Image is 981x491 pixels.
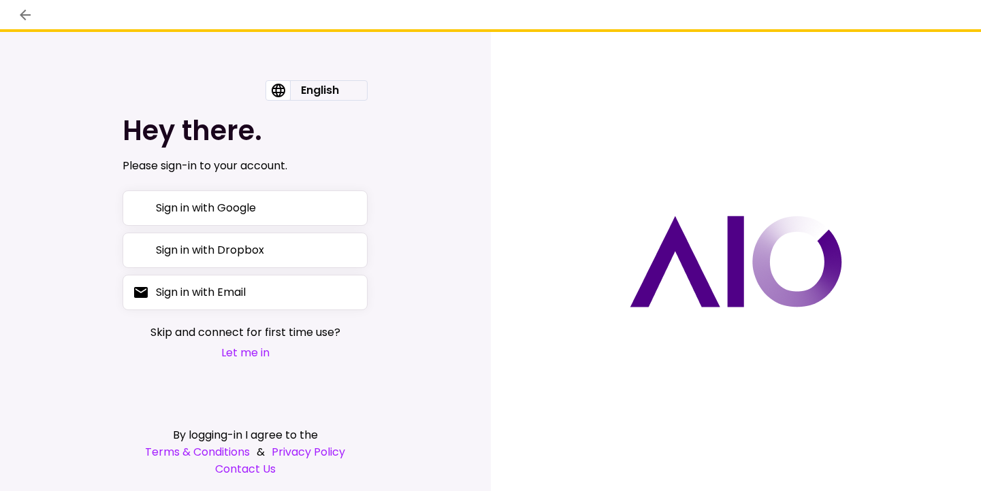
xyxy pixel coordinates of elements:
div: Sign in with Email [156,284,246,301]
button: Sign in with Dropbox [123,233,368,268]
div: & [123,443,368,460]
div: Please sign-in to your account. [123,158,368,174]
div: Sign in with Dropbox [156,241,264,258]
a: Terms & Conditions [145,443,250,460]
a: Contact Us [123,460,368,477]
a: Privacy Policy [272,443,345,460]
div: By logging-in I agree to the [123,426,368,443]
h1: Hey there. [123,114,368,147]
span: Skip and connect for first time use? [150,324,340,341]
img: AIO logo [630,216,842,307]
div: Sign in with Google [156,199,256,216]
div: English [290,81,350,100]
button: Sign in with Email [123,275,368,310]
button: Let me in [150,344,340,361]
button: back [14,3,37,27]
button: Sign in with Google [123,190,368,226]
